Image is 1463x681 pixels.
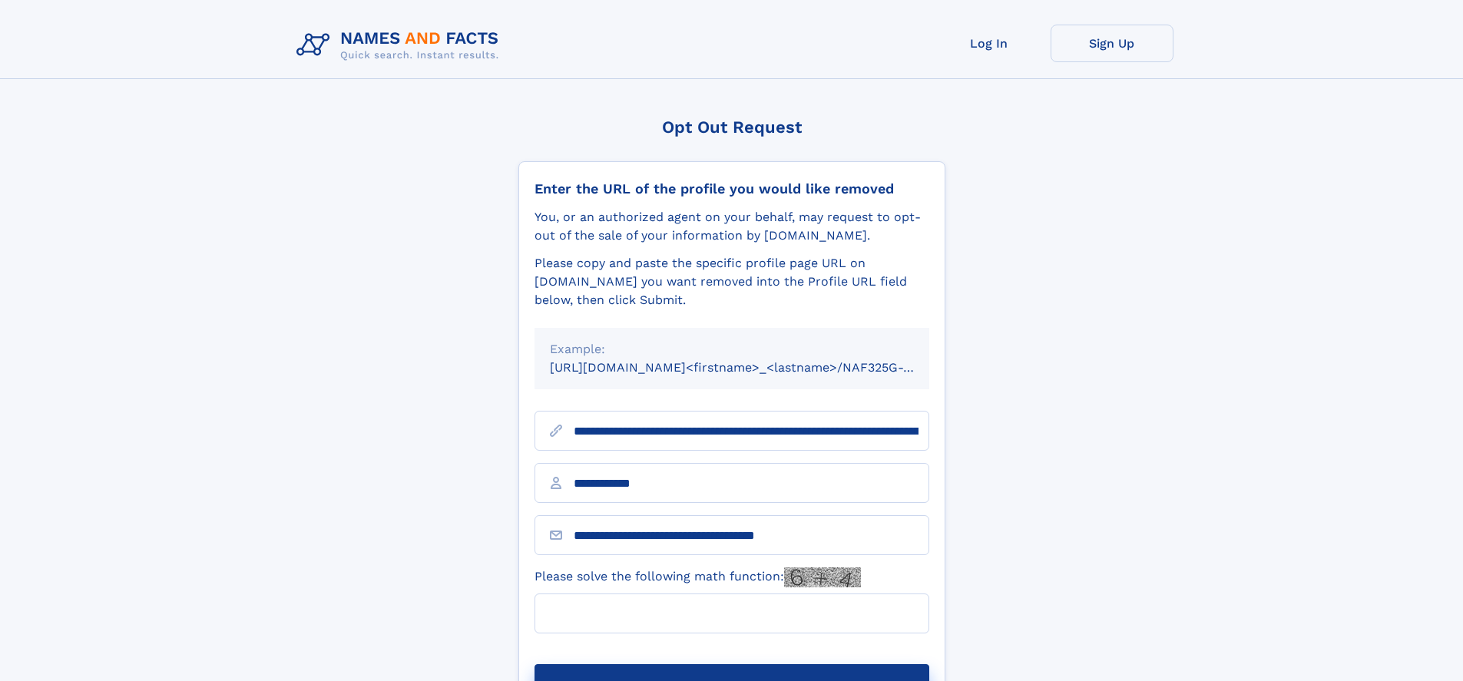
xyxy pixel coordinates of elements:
[550,360,958,375] small: [URL][DOMAIN_NAME]<firstname>_<lastname>/NAF325G-xxxxxxxx
[535,208,929,245] div: You, or an authorized agent on your behalf, may request to opt-out of the sale of your informatio...
[518,117,945,137] div: Opt Out Request
[535,254,929,309] div: Please copy and paste the specific profile page URL on [DOMAIN_NAME] you want removed into the Pr...
[1051,25,1173,62] a: Sign Up
[535,180,929,197] div: Enter the URL of the profile you would like removed
[928,25,1051,62] a: Log In
[550,340,914,359] div: Example:
[290,25,511,66] img: Logo Names and Facts
[535,567,861,587] label: Please solve the following math function:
